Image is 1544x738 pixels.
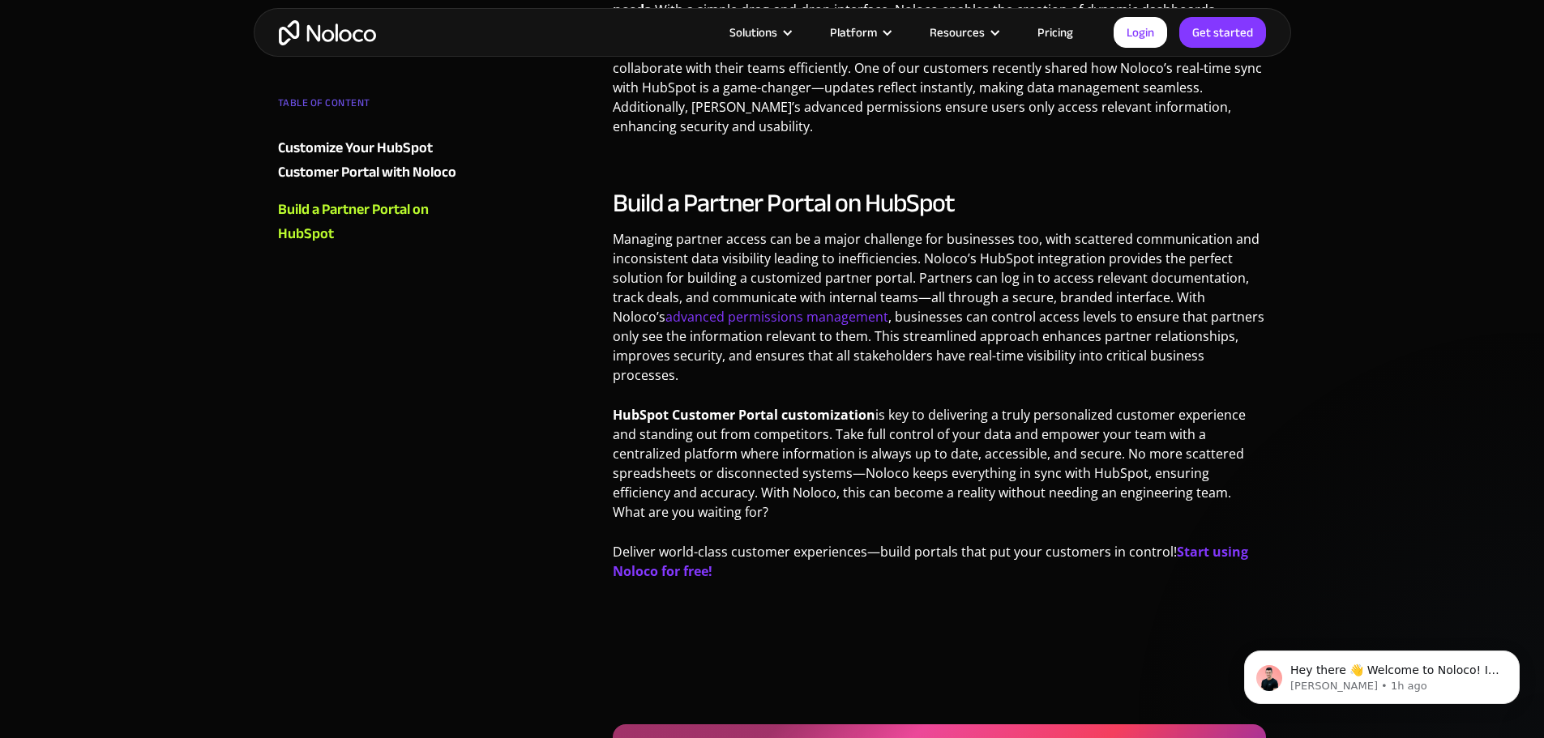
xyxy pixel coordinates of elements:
p: Deliver world-class customer experiences—build portals that put your customers in control! [613,542,1267,593]
div: Platform [830,22,877,43]
h2: Build a Partner Portal on HubSpot [613,187,1267,220]
div: Solutions [729,22,777,43]
div: Solutions [709,22,810,43]
div: Resources [930,22,985,43]
a: Customize Your HubSpot Customer Portal with Noloco [278,136,474,185]
p: ‍ [613,641,1267,672]
a: advanced permissions management [665,308,888,326]
iframe: Intercom notifications message [1220,616,1544,730]
p: Managing partner access can be a major challenge for businesses too, with scattered communication... [613,229,1267,397]
a: Start using Noloco for free! [613,543,1248,580]
div: Platform [810,22,909,43]
div: Resources [909,22,1017,43]
div: TABLE OF CONTENT [278,91,474,123]
a: Get started [1179,17,1266,48]
p: is key to delivering a truly personalized customer experience and standing out from competitors. ... [613,405,1267,534]
a: Pricing [1017,22,1093,43]
a: Login [1114,17,1167,48]
p: ‍ [613,601,1267,633]
a: Build a Partner Portal on HubSpot [278,198,474,246]
a: home [279,20,376,45]
strong: HubSpot Customer Portal customization [613,406,875,424]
